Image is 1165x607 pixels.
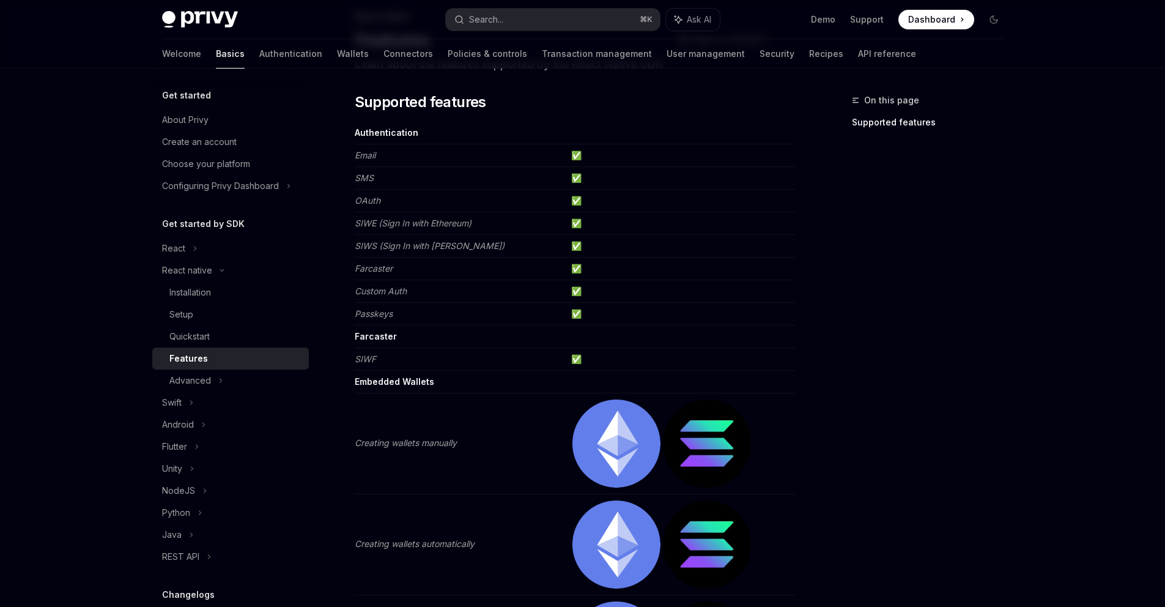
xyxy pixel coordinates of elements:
em: Passkeys [355,308,393,319]
a: Welcome [162,39,201,69]
div: Swift [162,395,182,410]
a: Recipes [809,39,843,69]
a: Security [760,39,794,69]
a: Policies & controls [448,39,527,69]
em: SMS [355,173,374,183]
a: Demo [811,13,835,26]
a: Wallets [337,39,369,69]
span: On this page [864,93,919,108]
a: Support [850,13,884,26]
div: Create an account [162,135,237,149]
td: ✅ [566,348,796,371]
strong: Embedded Wallets [355,376,434,387]
td: ✅ [566,235,796,258]
div: NodeJS [162,483,195,498]
div: Installation [169,285,211,300]
td: ✅ [566,280,796,303]
div: Quickstart [169,329,210,344]
span: Dashboard [908,13,955,26]
h5: Changelogs [162,587,215,602]
img: dark logo [162,11,238,28]
strong: Farcaster [355,331,397,341]
td: ✅ [566,212,796,235]
h5: Get started by SDK [162,217,245,231]
button: Ask AI [666,9,720,31]
a: Features [152,348,309,370]
a: API reference [858,39,916,69]
td: ✅ [566,190,796,212]
em: Creating wallets automatically [355,538,475,549]
div: Python [162,505,190,520]
td: ✅ [566,167,796,190]
div: REST API [162,549,199,564]
span: ⌘ K [640,15,653,24]
div: About Privy [162,113,209,127]
a: About Privy [152,109,309,131]
span: Ask AI [687,13,711,26]
em: Creating wallets manually [355,438,457,448]
em: Farcaster [355,263,393,274]
a: Quickstart [152,326,309,348]
em: Custom Auth [355,286,407,296]
a: Installation [152,281,309,303]
div: Java [162,527,182,542]
a: Setup [152,303,309,326]
a: Authentication [259,39,322,69]
img: solana.png [663,501,751,589]
em: Email [355,150,375,160]
div: Search... [469,12,503,27]
div: Unity [162,461,182,476]
div: React [162,241,185,256]
a: Supported features [852,113,1013,132]
div: Features [169,351,208,366]
em: SIWS (Sign In with [PERSON_NAME]) [355,240,505,251]
a: Create an account [152,131,309,153]
a: Choose your platform [152,153,309,175]
div: Android [162,417,194,432]
em: SIWF [355,354,376,364]
img: ethereum.png [572,501,660,589]
a: Dashboard [898,10,974,29]
div: Advanced [169,373,211,388]
h5: Get started [162,88,211,103]
a: User management [667,39,745,69]
div: Choose your platform [162,157,250,171]
img: ethereum.png [572,400,660,488]
div: Configuring Privy Dashboard [162,179,279,193]
strong: Authentication [355,127,418,138]
td: ✅ [566,303,796,326]
em: OAuth [355,195,380,206]
button: Search...⌘K [446,9,660,31]
span: Supported features [355,92,486,112]
div: Setup [169,307,193,322]
button: Toggle dark mode [984,10,1004,29]
em: SIWE (Sign In with Ethereum) [355,218,472,228]
img: solana.png [663,400,751,488]
td: ✅ [566,144,796,167]
a: Basics [216,39,245,69]
td: ✅ [566,258,796,280]
a: Connectors [383,39,433,69]
div: React native [162,263,212,278]
div: Flutter [162,439,187,454]
a: Transaction management [542,39,652,69]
